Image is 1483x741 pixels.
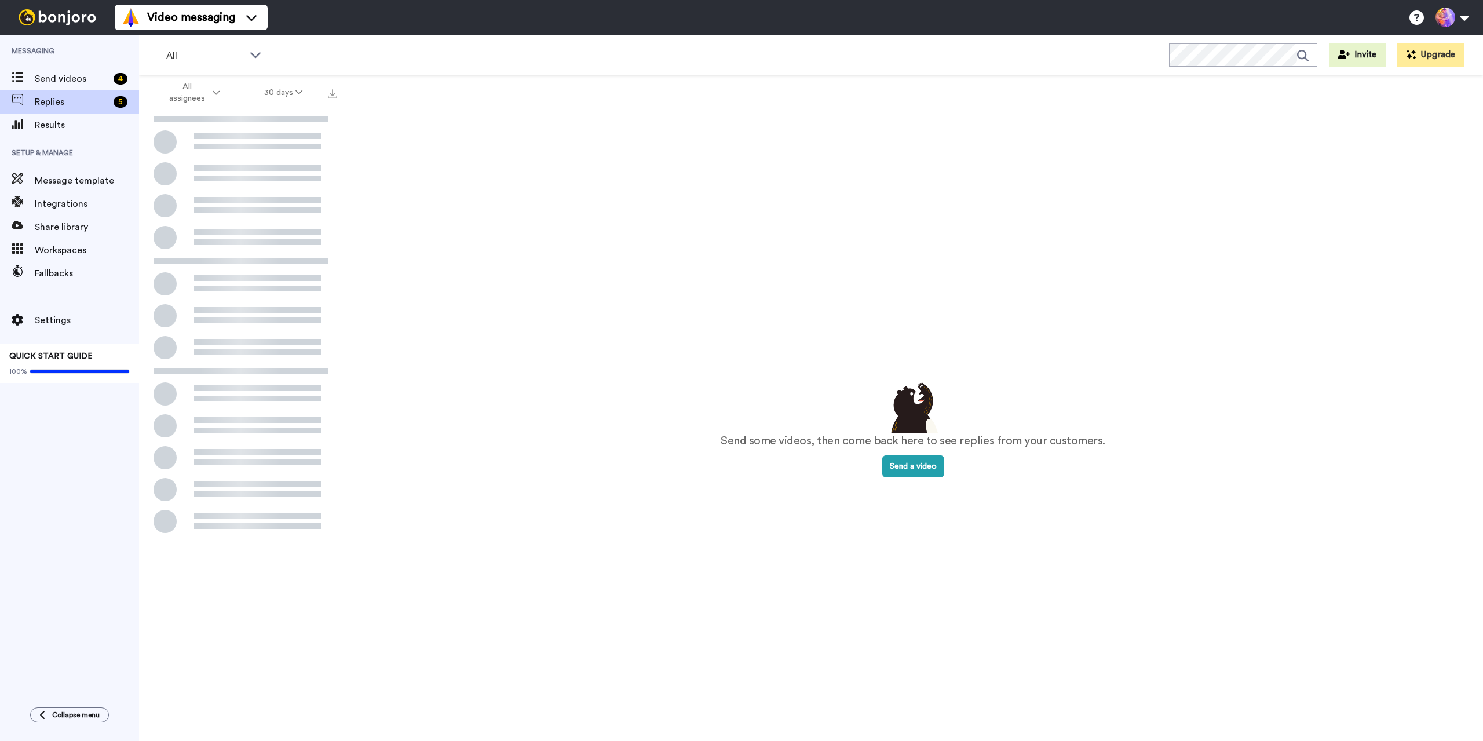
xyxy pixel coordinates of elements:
[328,89,337,98] img: export.svg
[1329,43,1386,67] button: Invite
[52,710,100,720] span: Collapse menu
[114,96,127,108] div: 5
[35,243,139,257] span: Workspaces
[35,95,109,109] span: Replies
[147,9,235,25] span: Video messaging
[242,82,325,103] button: 30 days
[721,433,1105,450] p: Send some videos, then come back here to see replies from your customers.
[35,220,139,234] span: Share library
[35,267,139,280] span: Fallbacks
[9,352,93,360] span: QUICK START GUIDE
[141,76,242,109] button: All assignees
[30,707,109,722] button: Collapse menu
[882,462,944,470] a: Send a video
[35,118,139,132] span: Results
[35,197,139,211] span: Integrations
[114,73,127,85] div: 4
[14,9,101,25] img: bj-logo-header-white.svg
[163,81,210,104] span: All assignees
[166,49,244,63] span: All
[122,8,140,27] img: vm-color.svg
[324,84,341,101] button: Export all results that match these filters now.
[35,174,139,188] span: Message template
[9,367,27,376] span: 100%
[35,313,139,327] span: Settings
[35,72,109,86] span: Send videos
[882,455,944,477] button: Send a video
[1397,43,1464,67] button: Upgrade
[884,379,942,433] img: results-emptystates.png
